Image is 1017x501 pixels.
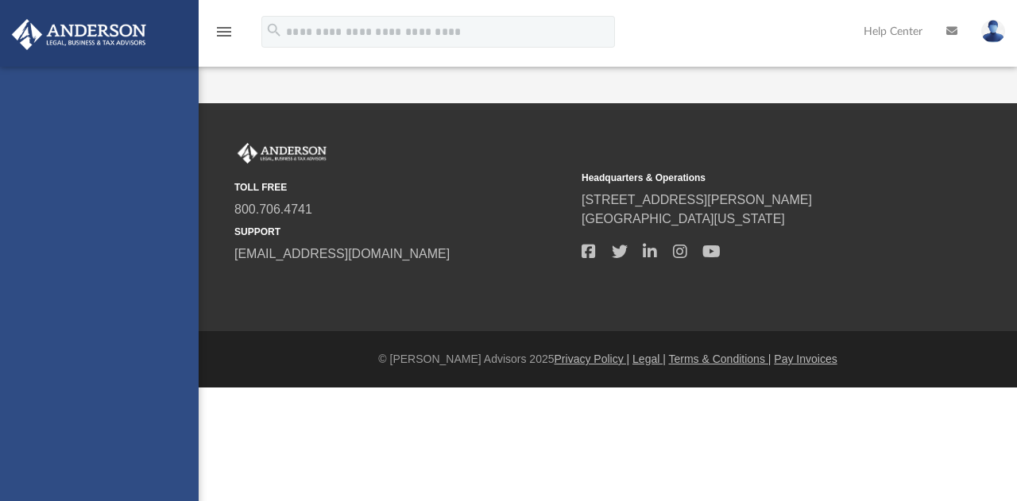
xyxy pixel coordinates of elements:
[7,19,151,50] img: Anderson Advisors Platinum Portal
[582,212,785,225] a: [GEOGRAPHIC_DATA][US_STATE]
[582,193,812,206] a: [STREET_ADDRESS][PERSON_NAME]
[199,351,1017,368] div: © [PERSON_NAME] Advisors 2025
[632,353,666,365] a: Legal |
[981,20,1005,43] img: User Pic
[234,143,330,164] img: Anderson Advisors Platinum Portal
[774,353,837,365] a: Pay Invoices
[234,247,450,260] a: [EMAIL_ADDRESS][DOMAIN_NAME]
[215,30,234,41] a: menu
[555,353,630,365] a: Privacy Policy |
[582,171,918,185] small: Headquarters & Operations
[234,225,570,239] small: SUPPORT
[234,180,570,195] small: TOLL FREE
[265,21,283,39] i: search
[234,202,312,216] a: 800.706.4741
[669,353,771,365] a: Terms & Conditions |
[215,22,234,41] i: menu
